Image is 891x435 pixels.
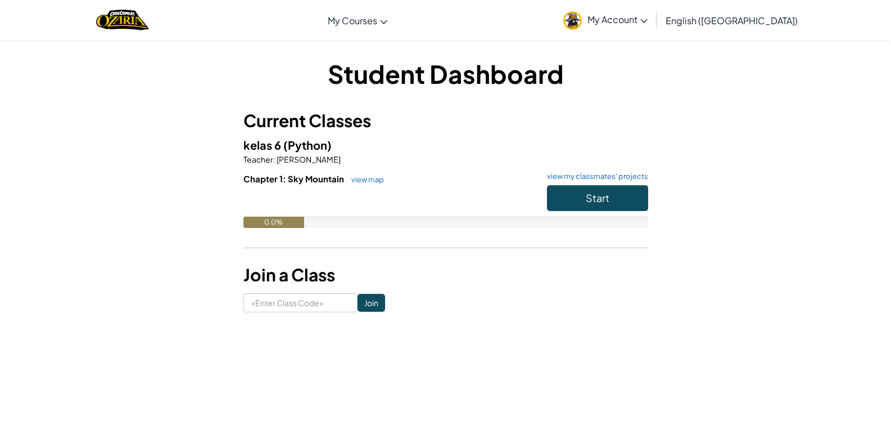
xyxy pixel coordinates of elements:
span: Start [586,191,609,204]
h3: Join a Class [243,262,648,288]
span: [PERSON_NAME] [275,154,341,164]
h3: Current Classes [243,108,648,133]
h1: Student Dashboard [243,56,648,91]
span: Teacher [243,154,273,164]
a: My Courses [322,5,393,35]
button: Start [547,185,648,211]
input: <Enter Class Code> [243,293,358,312]
span: English ([GEOGRAPHIC_DATA]) [666,15,798,26]
span: My Courses [328,15,377,26]
img: Home [96,8,148,32]
a: Ozaria by CodeCombat logo [96,8,148,32]
span: My Account [587,14,648,25]
span: : [273,154,275,164]
img: avatar [563,11,582,30]
div: 0.0% [243,217,304,228]
a: view map [346,175,384,184]
a: English ([GEOGRAPHIC_DATA]) [660,5,803,35]
a: view my classmates' projects [541,173,648,180]
input: Join [358,294,385,312]
span: (Python) [283,138,332,152]
span: Chapter 1: Sky Mountain [243,173,346,184]
a: My Account [558,2,653,38]
span: kelas 6 [243,138,283,152]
